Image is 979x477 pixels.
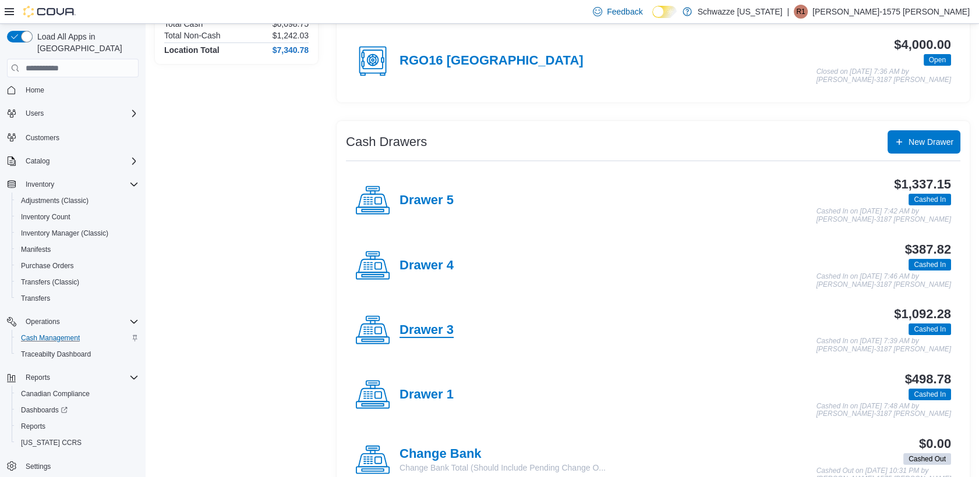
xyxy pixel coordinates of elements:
span: Reports [16,419,139,433]
button: Users [2,105,143,122]
img: Cova [23,6,76,17]
span: Canadian Compliance [21,389,90,398]
span: Reports [26,373,50,382]
h3: $498.78 [905,372,951,386]
span: Manifests [16,243,139,257]
h4: $7,340.78 [273,45,309,55]
span: Cashed In [909,194,951,205]
span: Cashed In [909,259,951,270]
button: Operations [21,315,65,329]
button: Inventory Manager (Classic) [12,225,143,241]
a: Dashboards [12,402,143,418]
button: Customers [2,129,143,145]
h6: Total Non-Cash [164,31,221,40]
button: Manifests [12,241,143,258]
button: Reports [2,369,143,386]
button: Reports [21,371,55,385]
p: Schwazze [US_STATE] [698,5,783,19]
span: Settings [26,462,51,471]
span: Cashed In [914,324,946,334]
span: Traceabilty Dashboard [16,347,139,361]
p: $1,242.03 [273,31,309,40]
p: Cashed In on [DATE] 7:42 AM by [PERSON_NAME]-3187 [PERSON_NAME] [817,208,951,223]
a: Cash Management [16,331,84,345]
a: Transfers [16,291,55,305]
button: Inventory [21,177,59,191]
button: New Drawer [888,130,960,154]
h3: $1,092.28 [894,307,951,321]
span: Manifests [21,245,51,254]
button: Adjustments (Classic) [12,193,143,209]
h3: Cash Drawers [346,135,427,149]
h6: Total Cash [164,19,203,29]
span: Inventory Manager (Classic) [21,229,108,238]
span: Inventory Count [16,210,139,224]
button: Cash Management [12,330,143,346]
a: Home [21,83,49,97]
span: Load All Apps in [GEOGRAPHIC_DATA] [33,31,139,54]
button: Catalog [21,154,54,168]
p: Cashed In on [DATE] 7:48 AM by [PERSON_NAME]-3187 [PERSON_NAME] [817,403,951,418]
button: Reports [12,418,143,435]
span: Feedback [607,6,642,17]
span: Cash Management [16,331,139,345]
h4: Drawer 4 [400,258,454,273]
span: Inventory Count [21,212,70,222]
span: Cashed In [914,389,946,400]
span: Adjustments (Classic) [21,196,89,205]
h4: Drawer 3 [400,323,454,338]
span: Purchase Orders [21,261,74,270]
span: Catalog [21,154,139,168]
span: Cash Management [21,333,80,343]
span: Dashboards [21,405,68,415]
span: Operations [26,317,60,326]
button: Users [21,106,48,120]
span: Users [21,106,139,120]
button: [US_STATE] CCRS [12,435,143,451]
span: Open [924,54,951,66]
span: Inventory [21,177,139,191]
span: Purchase Orders [16,259,139,273]
span: Settings [21,459,139,474]
span: Users [26,109,44,118]
h3: $0.00 [919,437,951,451]
button: Operations [2,314,143,330]
h4: Location Total [164,45,220,55]
span: Transfers [21,294,50,303]
span: Dashboards [16,403,139,417]
a: Settings [21,460,55,474]
span: Washington CCRS [16,436,139,450]
span: Cashed Out [909,454,946,464]
p: Cashed In on [DATE] 7:46 AM by [PERSON_NAME]-3187 [PERSON_NAME] [817,273,951,289]
span: Operations [21,315,139,329]
a: [US_STATE] CCRS [16,436,86,450]
button: Transfers (Classic) [12,274,143,290]
a: Inventory Manager (Classic) [16,226,113,240]
button: Settings [2,458,143,475]
p: [PERSON_NAME]-1575 [PERSON_NAME] [812,5,970,19]
p: Cashed In on [DATE] 7:39 AM by [PERSON_NAME]-3187 [PERSON_NAME] [817,337,951,353]
a: Canadian Compliance [16,387,94,401]
a: Manifests [16,243,55,257]
button: Inventory Count [12,209,143,225]
div: Rebecca-1575 Pietz [794,5,808,19]
h3: $1,337.15 [894,177,951,191]
span: Transfers (Classic) [21,277,79,287]
span: R1 [796,5,805,19]
span: [US_STATE] CCRS [21,438,82,447]
a: Traceabilty Dashboard [16,347,96,361]
span: Cashed In [914,259,946,270]
p: | [787,5,789,19]
span: Cashed Out [903,453,951,465]
span: Open [929,55,946,65]
button: Catalog [2,153,143,169]
span: Adjustments (Classic) [16,194,139,208]
p: Closed on [DATE] 7:36 AM by [PERSON_NAME]-3187 [PERSON_NAME] [817,68,951,84]
span: Customers [21,130,139,144]
span: Reports [21,371,139,385]
button: Home [2,81,143,98]
button: Canadian Compliance [12,386,143,402]
a: Transfers (Classic) [16,275,84,289]
button: Traceabilty Dashboard [12,346,143,362]
span: New Drawer [909,136,953,148]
